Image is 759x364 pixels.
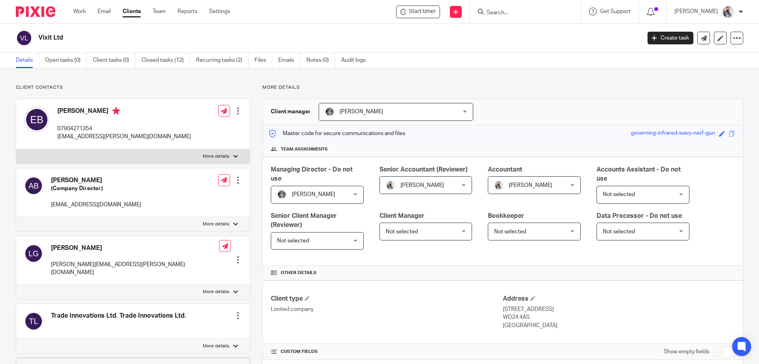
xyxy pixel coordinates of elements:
img: svg%3E [24,176,43,195]
p: More details [262,84,743,91]
img: svg%3E [24,244,43,263]
div: governing-infrared-wavy-nerf-gun [631,129,715,138]
h4: [PERSON_NAME] [51,176,141,185]
span: Accountant [488,166,522,173]
p: Client contacts [16,84,250,91]
h4: Client type [271,295,503,303]
a: Email [98,8,111,15]
p: [PERSON_NAME][EMAIL_ADDRESS][PERSON_NAME][DOMAIN_NAME] [51,261,219,277]
img: svg%3E [24,107,49,132]
p: [EMAIL_ADDRESS][DOMAIN_NAME] [51,201,141,209]
span: Team assignments [281,146,328,152]
span: Not selected [603,192,635,197]
p: Master code for secure communications and files [269,130,405,137]
div: Vixit Ltd [396,6,440,18]
p: Limited company [271,305,503,313]
span: Accounts Assistant - Do not use [597,166,681,182]
img: -%20%20-%20studio@ingrained.co.uk%20for%20%20-20220223%20at%20101413%20-%201W1A2026.jpg [277,190,287,199]
a: Recurring tasks (2) [196,53,249,68]
h3: Client manager [271,108,311,116]
span: Start timer [409,8,436,16]
p: [PERSON_NAME] [674,8,718,15]
span: Bookkeeper [488,213,524,219]
span: Get Support [600,9,631,14]
a: Files [255,53,272,68]
p: [GEOGRAPHIC_DATA] [503,322,735,330]
span: Not selected [603,229,635,234]
span: [PERSON_NAME] [340,109,383,114]
h4: Address [503,295,735,303]
a: Work [73,8,86,15]
a: Open tasks (0) [45,53,87,68]
p: More details [203,343,229,349]
img: Pixie%2002.jpg [494,181,504,190]
h4: [PERSON_NAME] [57,107,191,117]
a: Settings [209,8,230,15]
i: Primary [112,107,120,115]
h4: CUSTOM FIELDS [271,349,503,355]
span: [PERSON_NAME] [400,183,444,188]
span: Senior Client Manager (Reviewer) [271,213,337,228]
a: Create task [648,32,693,44]
a: Emails [278,53,300,68]
label: Show empty fields [664,348,709,356]
img: Pixie%2002.jpg [722,6,734,18]
a: Audit logs [341,53,372,68]
img: Pixie [16,6,55,17]
span: [PERSON_NAME] [292,192,335,197]
span: [PERSON_NAME] [509,183,552,188]
h4: [PERSON_NAME] [51,244,219,252]
p: 07904271354 [57,125,191,133]
a: Closed tasks (12) [142,53,190,68]
p: WD24 4AS [503,313,735,321]
span: Data Processor - Do not use [597,213,682,219]
p: More details [203,153,229,160]
a: Client tasks (0) [93,53,136,68]
a: Clients [123,8,141,15]
a: Team [153,8,166,15]
span: Managing Director - Do not use [271,166,353,182]
img: svg%3E [24,312,43,331]
span: Not selected [494,229,526,234]
span: Not selected [386,229,418,234]
span: Client Manager [379,213,425,219]
span: Not selected [277,238,309,244]
a: Reports [177,8,197,15]
img: -%20%20-%20studio@ingrained.co.uk%20for%20%20-20220223%20at%20101413%20-%201W1A2026.jpg [325,107,334,116]
span: Other details [281,270,317,276]
h4: Trade Innovations Ltd. Trade Innovations Ltd. [51,312,186,320]
a: Details [16,53,39,68]
span: Senior Accountant (Reviewer) [379,166,468,173]
h2: Vixit Ltd [38,34,516,42]
p: More details [203,221,229,227]
input: Search [486,10,557,17]
p: More details [203,289,229,295]
a: Notes (0) [306,53,335,68]
p: [EMAIL_ADDRESS][PERSON_NAME][DOMAIN_NAME] [57,133,191,141]
img: Pixie%2002.jpg [386,181,395,190]
h5: (Company Director) [51,185,141,192]
img: svg%3E [16,30,32,46]
p: [STREET_ADDRESS] [503,305,735,313]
